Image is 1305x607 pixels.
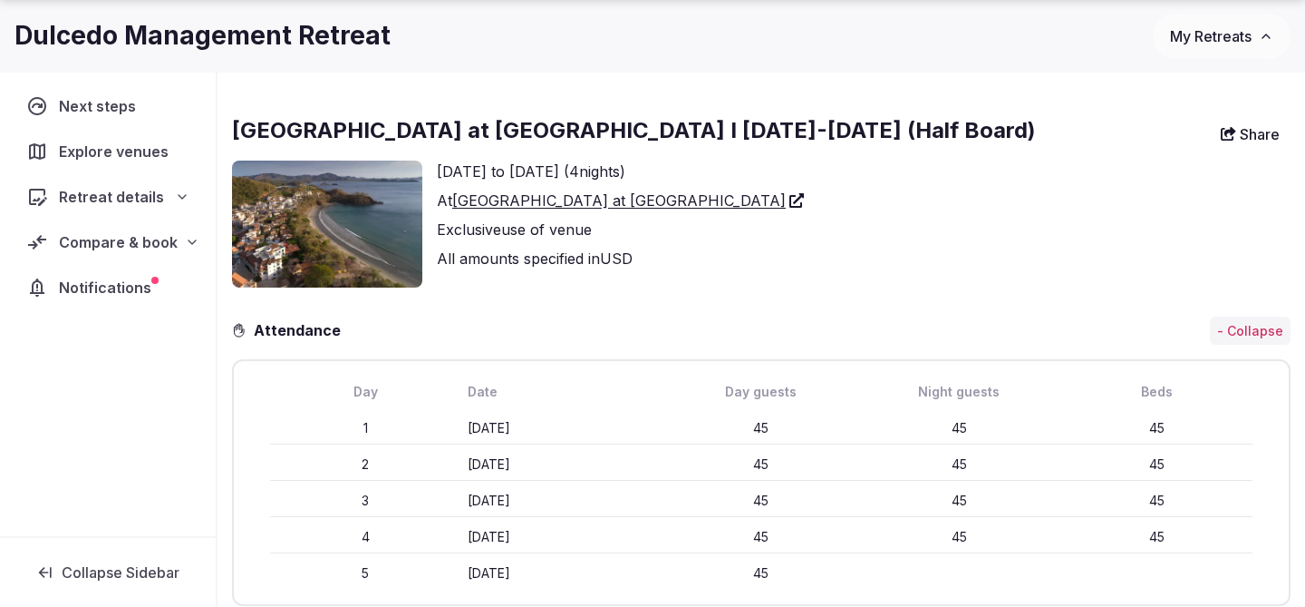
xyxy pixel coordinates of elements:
[14,87,201,125] a: Next steps
[437,219,804,240] div: Exclusive
[270,383,460,401] div: Day
[232,117,1036,143] span: [GEOGRAPHIC_DATA] at [GEOGRAPHIC_DATA] I [DATE]-[DATE] (Half Board)
[864,383,1054,401] div: Night guests
[666,564,856,583] div: 45
[452,190,804,211] a: [GEOGRAPHIC_DATA] at [GEOGRAPHIC_DATA]
[437,248,804,269] div: USD
[468,383,658,401] div: Date
[14,132,201,171] a: Explore venues
[1210,317,1290,346] button: - Collapse
[270,528,460,546] div: 4
[437,250,600,268] span: All amounts specified in
[468,528,658,546] div: [DATE]
[666,492,856,510] div: 45
[62,563,179,582] span: Collapse Sidebar
[59,231,178,253] span: Compare & book
[246,319,355,341] h3: Attendance
[59,141,176,162] span: Explore venues
[14,553,201,592] button: Collapse Sidebar
[468,419,658,437] div: [DATE]
[232,161,422,288] img: Venue cover photo
[1062,455,1252,474] div: 45
[1062,528,1252,546] div: 45
[666,419,856,437] div: 45
[14,18,391,54] h1: Dulcedo Management Retreat
[666,528,856,546] div: 45
[437,191,452,210] span: At
[270,492,460,510] div: 3
[864,492,1054,510] div: 45
[468,455,658,474] div: [DATE]
[59,186,164,208] span: Retreat details
[270,564,460,583] div: 5
[1062,492,1252,510] div: 45
[666,383,856,401] div: Day guests
[864,455,1054,474] div: 45
[14,269,201,307] a: Notifications
[501,220,592,239] span: use of venue
[270,455,460,474] div: 2
[437,161,804,182] div: [DATE] [DATE]
[1062,419,1252,437] div: 45
[468,564,658,583] div: [DATE]
[666,455,856,474] div: 45
[1062,383,1252,401] div: Beds
[564,162,625,181] span: ( 4 nights)
[491,162,505,181] span: to
[468,492,658,510] div: [DATE]
[864,419,1054,437] div: 45
[270,419,460,437] div: 1
[864,528,1054,546] div: 45
[59,95,143,117] span: Next steps
[59,277,159,299] span: Notifications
